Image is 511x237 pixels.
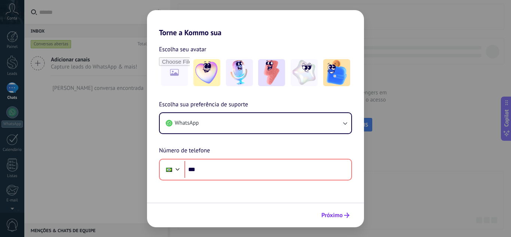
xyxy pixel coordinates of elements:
[159,146,210,156] span: Número de telefone
[147,10,364,37] h2: Torne a Kommo sua
[162,162,176,177] div: Brazil: + 55
[175,119,199,127] span: WhatsApp
[226,59,253,86] img: -2.jpeg
[258,59,285,86] img: -3.jpeg
[159,45,206,54] span: Escolha seu avatar
[159,100,248,110] span: Escolha sua preferência de suporte
[323,59,350,86] img: -5.jpeg
[291,59,318,86] img: -4.jpeg
[318,209,353,222] button: Próximo
[321,213,343,218] span: Próximo
[193,59,220,86] img: -1.jpeg
[160,113,351,133] button: WhatsApp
